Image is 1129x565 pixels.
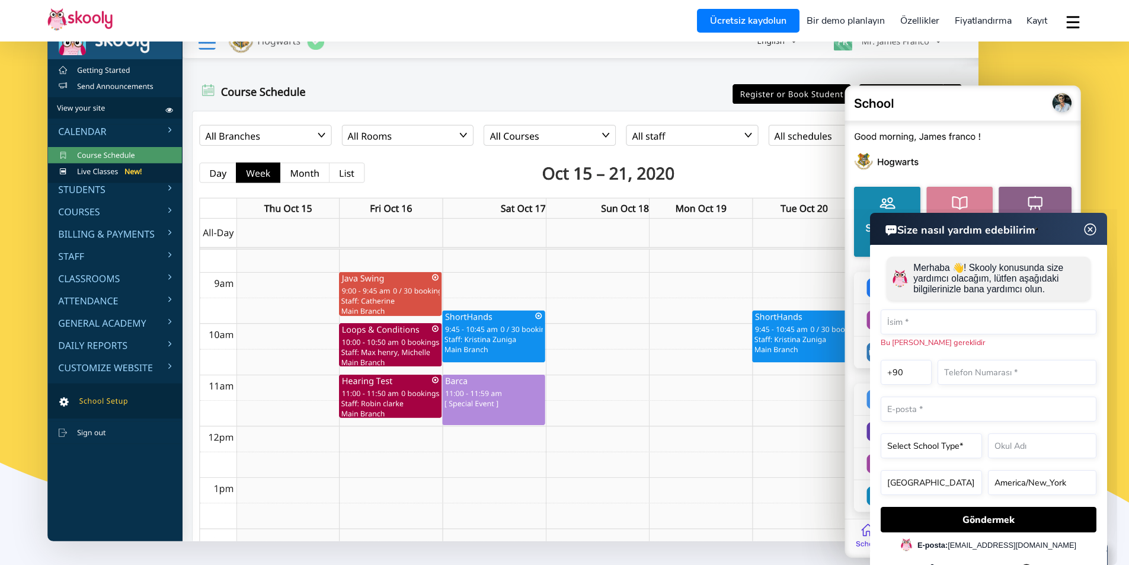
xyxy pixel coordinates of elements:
font: Özellikler [900,14,939,27]
font: Ücretsiz kaydolun [710,14,786,27]
a: Ücretsiz kaydolun [697,9,799,33]
img: Skooli [47,8,113,31]
font: Kayıt [1026,14,1047,27]
a: Özellikler [893,11,947,30]
font: Fiyatlandırma [955,14,1012,27]
a: Bir demo planlayın [799,11,893,30]
img: Spor okulları için 1 numaralı yazılımla tanışın - Masaüstü [47,25,978,541]
a: Kayıt [1019,11,1055,30]
font: Bir demo planlayın [807,14,885,27]
button: açılır menü [1064,8,1082,36]
img: Spor okullarını yönetmek için 1 numaralı yazılımı tanıyın - Mobil [844,82,1082,561]
a: Fiyatlandırma [947,11,1019,30]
